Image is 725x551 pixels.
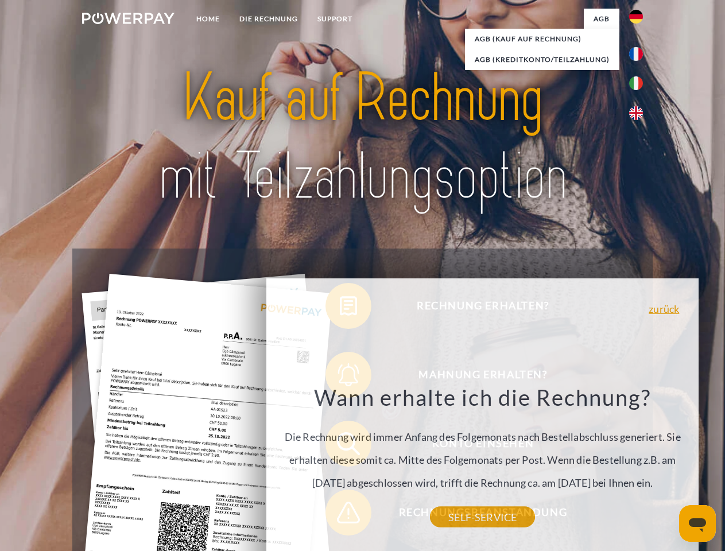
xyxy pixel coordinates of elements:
img: it [629,76,643,90]
h3: Wann erhalte ich die Rechnung? [273,383,692,411]
a: SUPPORT [308,9,362,29]
a: agb [584,9,619,29]
a: zurück [649,304,679,314]
a: SELF-SERVICE [430,507,535,527]
img: logo-powerpay-white.svg [82,13,175,24]
div: Die Rechnung wird immer Anfang des Folgemonats nach Bestellabschluss generiert. Sie erhalten dies... [273,383,692,517]
img: de [629,10,643,24]
iframe: Schaltfläche zum Öffnen des Messaging-Fensters [679,505,716,542]
img: title-powerpay_de.svg [110,55,615,220]
a: AGB (Kreditkonto/Teilzahlung) [465,49,619,70]
a: DIE RECHNUNG [230,9,308,29]
a: AGB (Kauf auf Rechnung) [465,29,619,49]
img: en [629,106,643,120]
img: fr [629,47,643,61]
a: Home [187,9,230,29]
